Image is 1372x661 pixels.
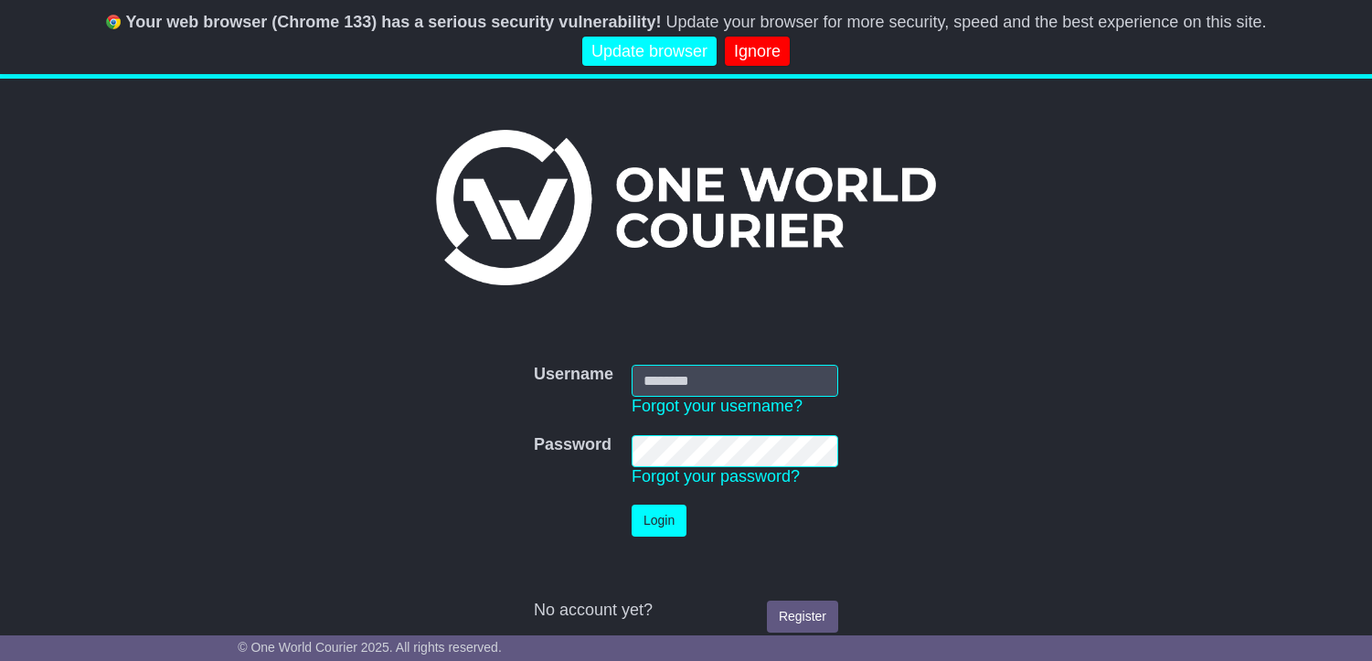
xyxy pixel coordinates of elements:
a: Forgot your username? [632,397,803,415]
a: Register [767,601,838,633]
button: Login [632,505,686,537]
span: © One World Courier 2025. All rights reserved. [238,640,502,655]
b: Your web browser (Chrome 133) has a serious security vulnerability! [126,13,662,31]
label: Username [534,365,613,385]
a: Ignore [725,37,790,67]
label: Password [534,435,612,455]
a: Forgot your password? [632,467,800,485]
span: Update your browser for more security, speed and the best experience on this site. [665,13,1266,31]
img: One World [436,130,935,285]
div: No account yet? [534,601,838,621]
a: Update browser [582,37,717,67]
